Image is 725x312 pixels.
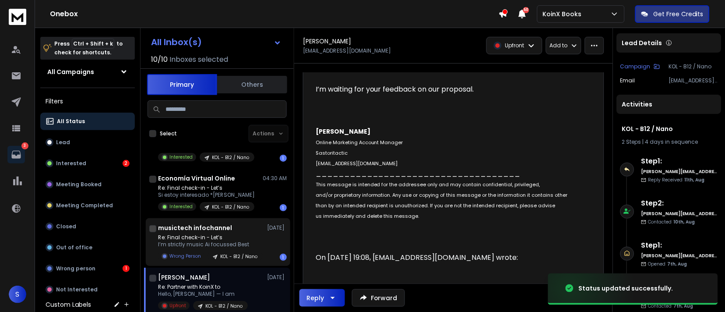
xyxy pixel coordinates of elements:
[158,223,232,232] h1: musictech infochannel
[9,286,26,303] button: S
[267,224,287,231] p: [DATE]
[669,63,718,70] p: KOL - B12 / Nano
[303,47,391,54] p: [EMAIL_ADDRESS][DOMAIN_NAME]
[620,63,651,70] p: Campaign
[280,204,287,211] div: 1
[40,176,135,193] button: Meeting Booked
[56,202,113,209] p: Meeting Completed
[299,289,345,307] button: Reply
[40,239,135,256] button: Out of office
[54,39,123,57] p: Press to check for shortcuts.
[505,42,524,49] p: Upfront
[635,5,710,23] button: Get Free Credits
[316,181,568,220] span: This message is intended for the addressee only and may contain confidential, privileged, and/or ...
[72,39,114,49] span: Ctrl + Shift + k
[123,265,130,272] div: 1
[303,37,351,46] h1: [PERSON_NAME]
[267,274,287,281] p: [DATE]
[158,184,255,191] p: Re: Final check-in - Let’s
[617,95,721,114] div: Activities
[40,218,135,235] button: Closed
[40,113,135,130] button: All Status
[217,75,287,94] button: Others
[220,253,257,260] p: KOL - B12 / Nano
[169,302,186,309] p: Upfront
[622,138,716,145] div: |
[56,160,86,167] p: Interested
[56,181,102,188] p: Meeting Booked
[40,155,135,172] button: Interested2
[523,7,529,13] span: 50
[622,138,641,145] span: 2 Steps
[316,126,571,221] div: ____________________________________
[668,261,687,267] span: 7th, Aug
[280,254,287,261] div: 1
[169,154,193,160] p: Interested
[306,294,324,302] div: Reply
[7,146,25,163] a: 3
[641,240,718,251] h6: Step 1 :
[40,281,135,298] button: Not Interested
[40,63,135,81] button: All Campaigns
[158,284,248,291] p: Re: Partner with KoinX to
[40,95,135,107] h3: Filters
[263,175,287,182] p: 04:30 AM
[56,139,70,146] p: Lead
[158,174,235,183] h1: Economía Virtual Online
[151,54,168,65] span: 10 / 10
[144,33,289,51] button: All Inbox(s)
[9,9,26,25] img: logo
[316,84,571,95] div: I’m waiting for your feedback on our proposal.
[641,156,718,167] h6: Step 1 :
[352,289,405,307] button: Forward
[21,142,28,149] p: 3
[160,130,177,137] label: Select
[147,74,217,95] button: Primary
[648,219,695,225] p: Contacted
[645,138,698,145] span: 4 days in sequence
[648,261,687,267] p: Opened
[158,234,263,241] p: Re: Final check-in - Let’s
[158,191,255,199] p: Si estoy interesado *[PERSON_NAME]
[316,252,571,263] div: On [DATE] 19:08, [EMAIL_ADDRESS][DOMAIN_NAME] wrote:
[212,204,249,210] p: KOL - B12 / Nano
[641,210,718,217] h6: [PERSON_NAME][EMAIL_ADDRESS][DOMAIN_NAME]
[280,155,287,162] div: 1
[641,168,718,175] h6: [PERSON_NAME][EMAIL_ADDRESS][DOMAIN_NAME]
[620,63,660,70] button: Campaign
[40,260,135,277] button: Wrong person1
[205,303,243,309] p: KOL - B12 / Nano
[158,273,210,282] h1: [PERSON_NAME]
[123,160,130,167] div: 2
[641,198,718,209] h6: Step 2 :
[56,265,95,272] p: Wrong person
[654,10,704,18] p: Get Free Credits
[579,284,673,293] div: Status updated successfully.
[685,177,705,183] span: 11th, Aug
[57,118,85,125] p: All Status
[543,10,585,18] p: KoinX Books
[212,154,249,161] p: KOL - B12 / Nano
[40,134,135,151] button: Lead
[316,127,370,136] b: [PERSON_NAME]
[158,291,248,298] p: Hello, [PERSON_NAME] — I am
[47,67,94,76] h1: All Campaigns
[622,39,662,47] p: Lead Details
[550,42,568,49] p: Add to
[169,203,193,210] p: Interested
[56,223,76,230] p: Closed
[40,197,135,214] button: Meeting Completed
[56,286,98,293] p: Not Interested
[151,38,202,46] h1: All Inbox(s)
[674,219,695,225] span: 10th, Aug
[56,244,92,251] p: Out of office
[316,139,403,167] span: Online Marketing Account Manager Sastoritactic [EMAIL_ADDRESS][DOMAIN_NAME]
[620,77,635,84] p: Email
[46,300,91,309] h3: Custom Labels
[641,252,718,259] h6: [PERSON_NAME][EMAIL_ADDRESS][DOMAIN_NAME]
[669,77,718,84] p: [EMAIL_ADDRESS][DOMAIN_NAME]
[169,253,201,259] p: Wrong Person
[648,177,705,183] p: Reply Received
[622,124,716,133] h1: KOL - B12 / Nano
